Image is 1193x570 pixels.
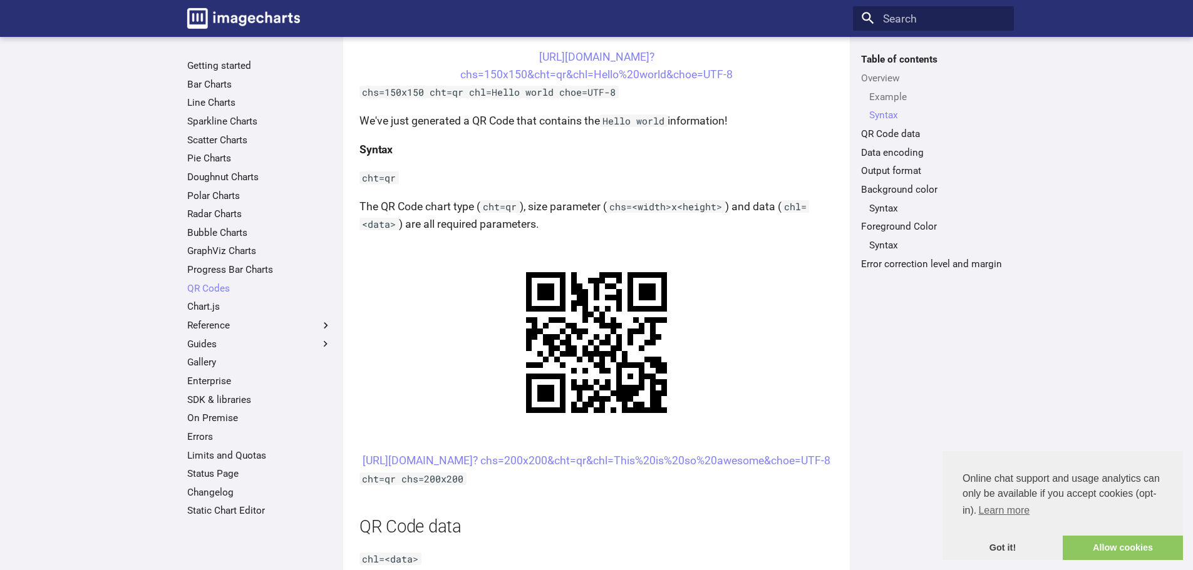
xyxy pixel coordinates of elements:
[869,91,1006,103] a: Example
[600,115,668,127] code: Hello world
[187,190,332,202] a: Polar Charts
[359,112,834,130] p: We've just generated a QR Code that contains the information!
[187,208,332,220] a: Radar Charts
[363,454,830,467] a: [URL][DOMAIN_NAME]? chs=200x200&cht=qr&chl=This%20is%20so%20awesome&choe=UTF-8
[861,202,1006,215] nav: Background color
[187,226,332,239] a: Bubble Charts
[187,152,332,165] a: Pie Charts
[869,239,1006,252] a: Syntax
[869,202,1006,215] a: Syntax
[460,51,733,81] a: [URL][DOMAIN_NAME]?chs=150x150&cht=qr&chl=Hello%20world&choe=UTF-8
[869,109,1006,121] a: Syntax
[943,451,1183,560] div: cookieconsent
[359,552,421,565] code: chl=<data>
[187,282,332,295] a: QR Codes
[187,467,332,480] a: Status Page
[480,200,520,213] code: cht=qr
[187,171,332,183] a: Doughnut Charts
[187,115,332,128] a: Sparkline Charts
[187,430,332,443] a: Errors
[359,515,834,539] h2: QR Code data
[187,78,332,91] a: Bar Charts
[187,449,332,462] a: Limits and Quotas
[359,141,834,158] h4: Syntax
[861,146,1006,159] a: Data encoding
[861,220,1006,233] a: Foreground Color
[943,536,1063,561] a: dismiss cookie message
[187,412,332,424] a: On Premise
[359,171,399,184] code: cht=qr
[187,300,332,313] a: Chart.js
[861,239,1006,252] nav: Foreground Color
[853,53,1014,66] label: Table of contents
[182,3,306,34] a: Image-Charts documentation
[861,258,1006,270] a: Error correction level and margin
[861,91,1006,122] nav: Overview
[861,183,1006,196] a: Background color
[187,263,332,276] a: Progress Bar Charts
[187,504,332,517] a: Static Chart Editor
[963,471,1163,520] span: Online chat support and usage analytics can only be available if you accept cookies (opt-in).
[861,72,1006,84] a: Overview
[187,394,332,406] a: SDK & libraries
[1063,536,1183,561] a: allow cookies
[187,375,332,387] a: Enterprise
[187,486,332,499] a: Changelog
[187,134,332,146] a: Scatter Charts
[861,128,1006,140] a: QR Code data
[187,319,332,332] label: Reference
[359,86,619,98] code: chs=150x150 cht=qr chl=Hello world choe=UTF-8
[853,6,1014,31] input: Search
[187,356,332,369] a: Gallery
[607,200,725,213] code: chs=<width>x<height>
[498,244,695,441] img: chart
[187,8,300,29] img: logo
[187,338,332,350] label: Guides
[359,472,467,485] code: cht=qr chs=200x200
[187,96,332,109] a: Line Charts
[861,165,1006,177] a: Output format
[187,245,332,257] a: GraphViz Charts
[976,501,1031,520] a: learn more about cookies
[187,59,332,72] a: Getting started
[359,198,834,233] p: The QR Code chart type ( ), size parameter ( ) and data ( ) are all required parameters.
[853,53,1014,270] nav: Table of contents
